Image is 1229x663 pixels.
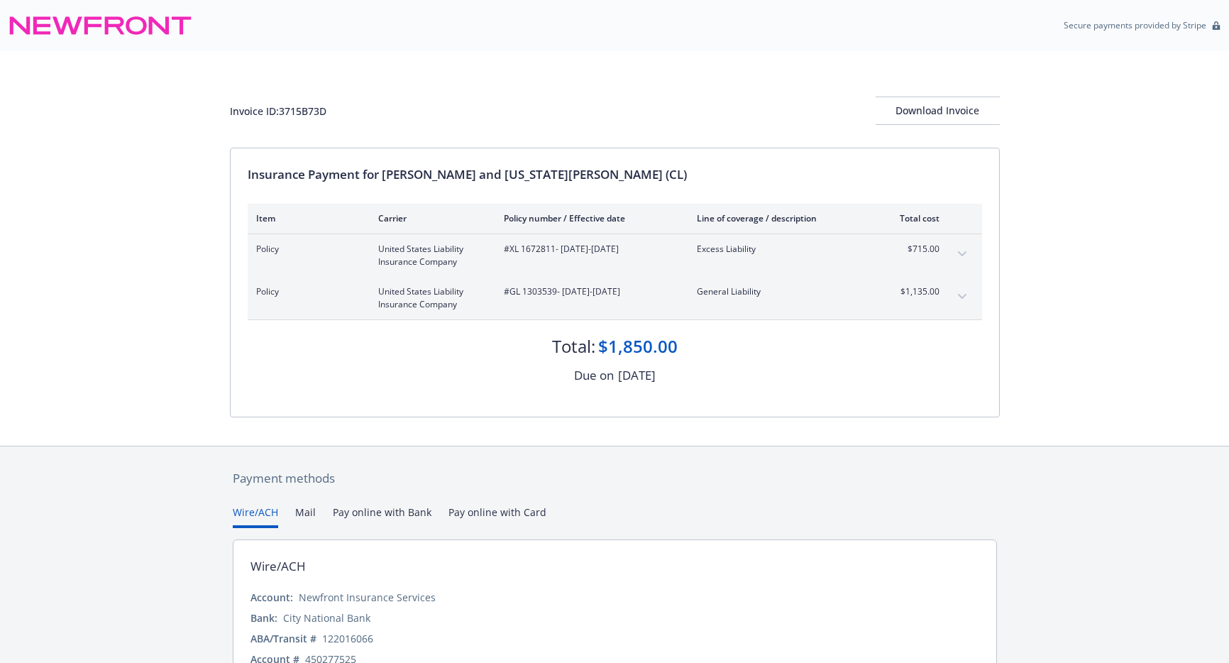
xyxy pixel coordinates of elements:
div: 122016066 [322,631,373,646]
button: Wire/ACH [233,505,278,528]
span: General Liability [697,285,864,298]
div: Download Invoice [876,97,1000,124]
div: Item [256,212,356,224]
div: PolicyUnited States Liability Insurance Company#XL 1672811- [DATE]-[DATE]Excess Liability$715.00e... [248,234,982,277]
div: Policy number / Effective date [504,212,674,224]
div: PolicyUnited States Liability Insurance Company#GL 1303539- [DATE]-[DATE]General Liability$1,135.... [248,277,982,319]
span: Policy [256,285,356,298]
span: Excess Liability [697,243,864,256]
button: Download Invoice [876,97,1000,125]
span: $715.00 [886,243,939,256]
div: Total cost [886,212,939,224]
span: Policy [256,243,356,256]
div: Account: [250,590,293,605]
span: #XL 1672811 - [DATE]-[DATE] [504,243,674,256]
button: expand content [951,285,974,308]
div: Insurance Payment for [PERSON_NAME] and [US_STATE][PERSON_NAME] (CL) [248,165,982,184]
span: United States Liability Insurance Company [378,285,481,311]
span: $1,135.00 [886,285,939,298]
div: Line of coverage / description [697,212,864,224]
div: $1,850.00 [598,334,678,358]
button: Pay online with Card [448,505,546,528]
div: Newfront Insurance Services [299,590,436,605]
span: #GL 1303539 - [DATE]-[DATE] [504,285,674,298]
button: Mail [295,505,316,528]
div: Bank: [250,610,277,625]
p: Secure payments provided by Stripe [1064,19,1206,31]
span: United States Liability Insurance Company [378,243,481,268]
div: Wire/ACH [250,557,306,576]
div: Total: [552,334,595,358]
div: Carrier [378,212,481,224]
div: Payment methods [233,469,997,488]
button: Pay online with Bank [333,505,431,528]
div: Due on [574,366,614,385]
div: ABA/Transit # [250,631,316,646]
div: City National Bank [283,610,370,625]
div: Invoice ID: 3715B73D [230,104,326,119]
div: [DATE] [618,366,656,385]
button: expand content [951,243,974,265]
